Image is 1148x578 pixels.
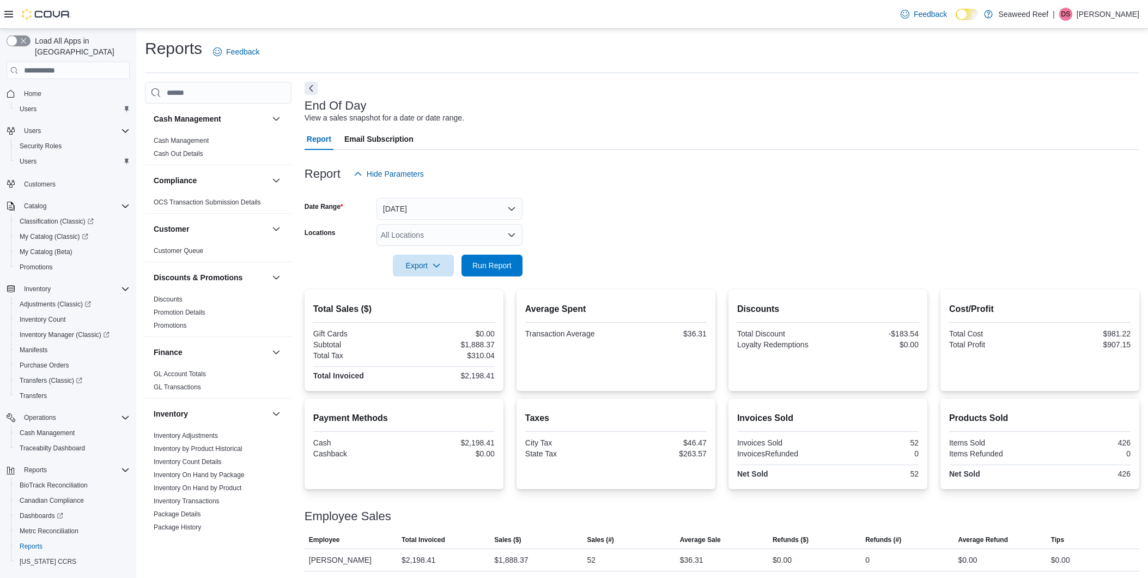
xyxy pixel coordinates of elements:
span: Hide Parameters [367,168,424,179]
button: Customer [270,222,283,236]
div: Cash Management [145,134,291,165]
span: Inventory Transactions [154,497,220,505]
a: Customers [20,178,60,191]
a: My Catalog (Beta) [15,245,77,258]
span: Employee [309,535,340,544]
span: Adjustments (Classic) [20,300,91,309]
a: Inventory Manager (Classic) [15,328,114,341]
span: GL Account Totals [154,370,206,378]
div: Customer [145,244,291,262]
div: $2,198.41 [402,553,435,567]
h3: Finance [154,347,183,358]
div: Total Profit [949,340,1038,349]
button: [US_STATE] CCRS [11,554,134,569]
a: My Catalog (Classic) [11,229,134,244]
span: My Catalog (Classic) [20,232,88,241]
a: Cash Management [15,426,79,439]
button: Metrc Reconciliation [11,523,134,539]
div: Total Tax [313,351,402,360]
span: Dashboards [20,511,63,520]
span: Home [20,87,130,100]
a: Feedback [896,3,951,25]
span: Purchase Orders [15,359,130,372]
span: Traceabilty Dashboard [15,442,130,455]
span: Promotions [20,263,53,272]
button: Reports [20,463,51,477]
button: Discounts & Promotions [154,272,268,283]
button: My Catalog (Beta) [11,244,134,260]
span: Tips [1051,535,1064,544]
span: Inventory Count [15,313,130,326]
button: Reports [2,462,134,478]
span: Cash Management [154,136,209,145]
span: Package History [154,523,201,532]
h2: Invoices Sold [737,412,919,425]
a: Cash Out Details [154,150,203,158]
button: Cash Management [154,113,268,124]
span: Inventory Adjustments [154,431,218,440]
div: Subtotal [313,340,402,349]
button: Next [305,82,318,95]
div: InvoicesRefunded [737,449,826,458]
button: Home [2,86,134,101]
span: Transfers (Classic) [15,374,130,387]
strong: Net Sold [737,469,768,478]
span: Promotions [15,261,130,274]
span: Security Roles [20,142,62,150]
span: Users [24,127,41,135]
h3: Compliance [154,175,197,186]
h2: Cost/Profit [949,303,1131,316]
p: Seaweed Reef [998,8,1048,21]
div: Discounts & Promotions [145,293,291,336]
div: $310.04 [406,351,495,360]
button: Traceabilty Dashboard [11,441,134,456]
span: Promotions [154,321,187,330]
a: Inventory On Hand by Product [154,484,241,492]
span: Cash Management [15,426,130,439]
span: Refunds ($) [773,535,809,544]
span: Feedback [914,9,947,20]
h2: Taxes [525,412,707,425]
div: $907.15 [1042,340,1131,349]
a: Users [15,103,41,116]
p: [PERSON_NAME] [1077,8,1139,21]
span: DS [1061,8,1071,21]
span: Users [20,157,37,166]
div: $263.57 [618,449,707,458]
a: GL Account Totals [154,370,206,378]
button: Hide Parameters [349,163,428,185]
div: Total Discount [737,329,826,338]
a: Adjustments (Classic) [11,297,134,312]
div: $0.00 [406,449,495,458]
span: Manifests [15,344,130,357]
span: Classification (Classic) [15,215,130,228]
button: Inventory Count [11,312,134,327]
span: Package Details [154,510,201,519]
h2: Total Sales ($) [313,303,495,316]
a: Home [20,87,46,100]
div: $2,198.41 [406,438,495,447]
h2: Payment Methods [313,412,495,425]
div: $36.31 [680,553,703,567]
button: Operations [2,410,134,425]
label: Locations [305,228,336,237]
button: Customers [2,176,134,191]
strong: Net Sold [949,469,980,478]
button: Inventory [270,407,283,420]
a: Inventory On Hand by Package [154,471,245,479]
button: Users [11,154,134,169]
span: Inventory On Hand by Product [154,484,241,492]
a: Inventory Transactions [154,497,220,505]
a: OCS Transaction Submission Details [154,198,261,206]
h3: Customer [154,224,189,234]
h3: End Of Day [305,99,367,112]
button: Inventory [20,282,55,296]
a: Inventory by Product Historical [154,445,242,453]
span: Average Refund [958,535,1008,544]
span: Inventory [24,285,51,293]
button: Export [393,255,454,276]
span: Total Invoiced [402,535,445,544]
button: Transfers [11,388,134,404]
a: Promotions [15,261,57,274]
div: 52 [830,469,919,478]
